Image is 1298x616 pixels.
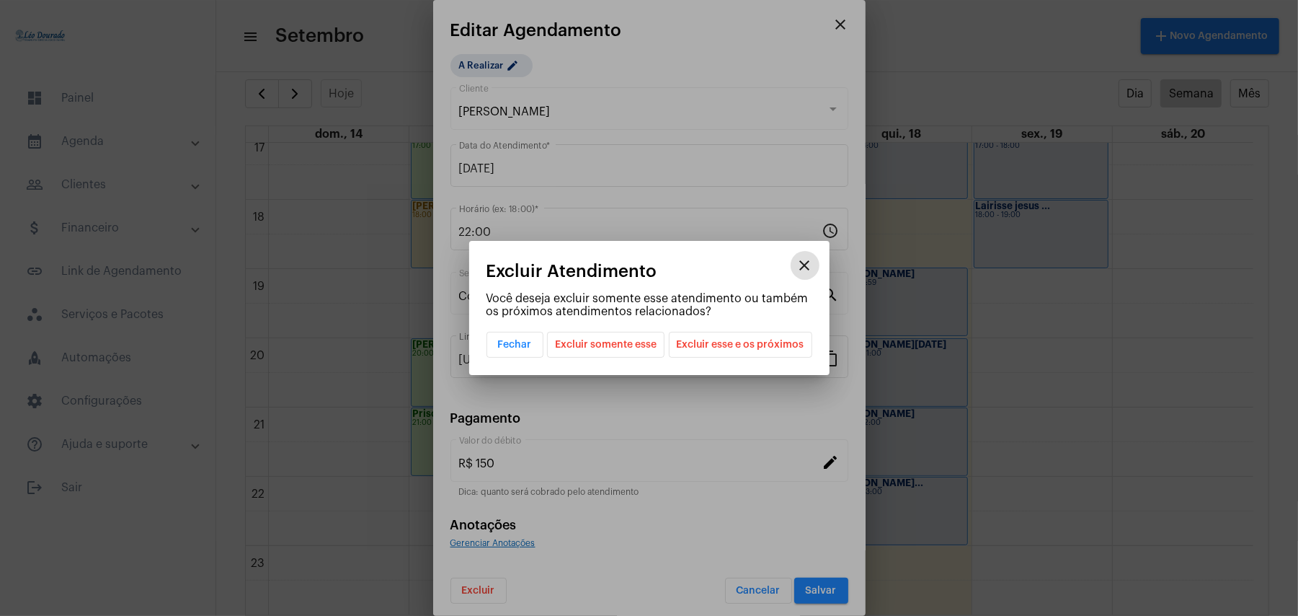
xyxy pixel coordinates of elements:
button: Excluir somente esse [547,332,664,358]
mat-icon: close [796,257,814,274]
button: Excluir esse e os próximos [669,332,812,358]
span: Excluir Atendimento [486,262,657,281]
p: Você deseja excluir somente esse atendimento ou também os próximos atendimentos relacionados? [486,292,812,318]
span: Fechar [498,340,532,350]
span: Excluir somente esse [555,333,657,357]
button: Fechar [486,332,543,358]
span: Excluir esse e os próximos [677,333,804,357]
